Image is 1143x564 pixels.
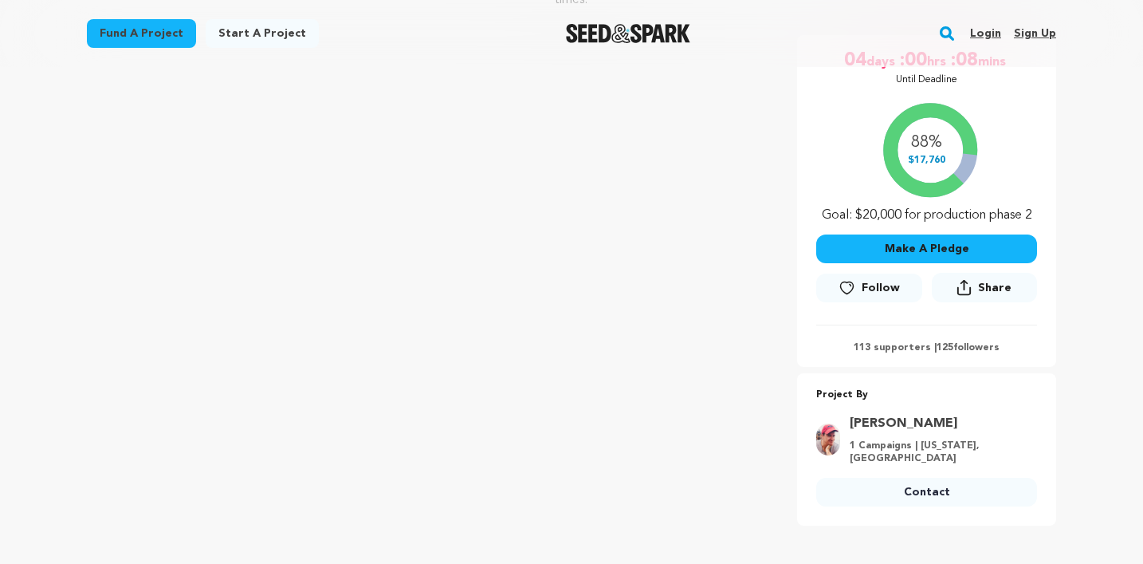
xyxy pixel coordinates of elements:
[1014,21,1056,46] a: Sign up
[970,21,1001,46] a: Login
[816,235,1037,263] button: Make A Pledge
[978,280,1011,296] span: Share
[206,19,319,48] a: Start a project
[932,273,1037,309] span: Share
[932,273,1037,302] button: Share
[816,274,921,302] a: Follow
[87,19,196,48] a: Fund a project
[850,414,1027,433] a: Goto Scott DeGraw profile
[566,24,691,43] a: Seed&Spark Homepage
[937,343,953,353] span: 125
[816,424,840,456] img: 73bbabdc3393ef94.png
[566,24,691,43] img: Seed&Spark Logo Dark Mode
[850,440,1027,465] p: 1 Campaigns | [US_STATE], [GEOGRAPHIC_DATA]
[816,341,1037,354] p: 113 supporters | followers
[816,478,1037,507] a: Contact
[896,73,957,86] p: Until Deadline
[862,280,900,296] span: Follow
[816,386,1037,404] p: Project By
